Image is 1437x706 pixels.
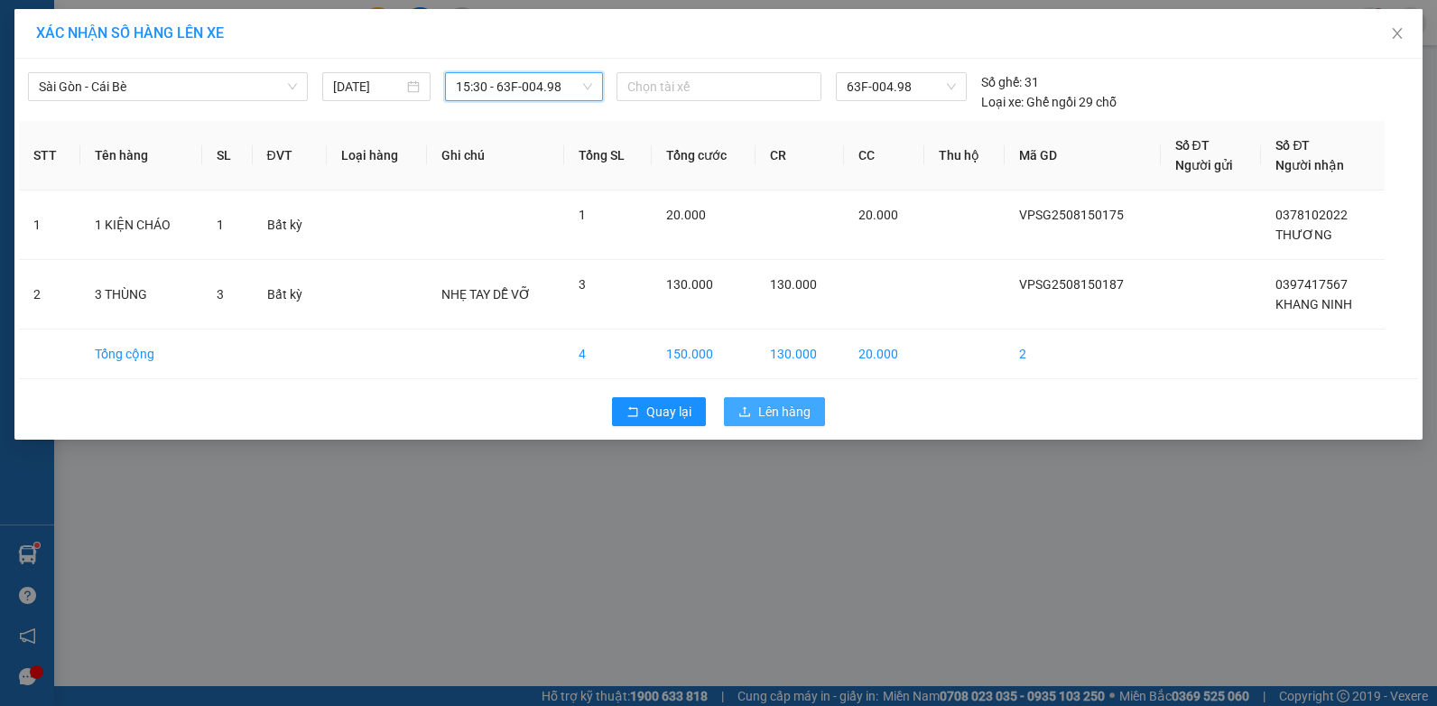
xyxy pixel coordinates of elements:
[770,277,817,292] span: 130.000
[1005,121,1160,190] th: Mã GD
[441,287,531,302] span: NHẸ TAY DỄ VỠ
[1275,208,1348,222] span: 0378102022
[1275,228,1332,242] span: THƯƠNG
[756,121,844,190] th: CR
[579,208,586,222] span: 1
[981,92,1117,112] div: Ghế ngồi 29 chỗ
[253,190,328,260] td: Bất kỳ
[738,405,751,420] span: upload
[1372,9,1423,60] button: Close
[756,330,844,379] td: 130.000
[19,190,80,260] td: 1
[1019,277,1124,292] span: VPSG2508150187
[202,121,253,190] th: SL
[80,330,202,379] td: Tổng cộng
[1390,26,1405,41] span: close
[844,330,924,379] td: 20.000
[981,92,1024,112] span: Loại xe:
[80,260,202,330] td: 3 THÙNG
[758,402,811,422] span: Lên hàng
[1275,158,1344,172] span: Người nhận
[652,121,756,190] th: Tổng cước
[646,402,691,422] span: Quay lại
[333,77,403,97] input: 15/08/2025
[652,330,756,379] td: 150.000
[427,121,565,190] th: Ghi chú
[253,121,328,190] th: ĐVT
[36,24,224,42] span: XÁC NHẬN SỐ HÀNG LÊN XE
[1275,277,1348,292] span: 0397417567
[564,330,652,379] td: 4
[924,121,1006,190] th: Thu hộ
[456,73,591,100] span: 15:30 - 63F-004.98
[80,190,202,260] td: 1 KIỆN CHÁO
[1019,208,1124,222] span: VPSG2508150175
[847,73,957,100] span: 63F-004.98
[981,72,1039,92] div: 31
[844,121,924,190] th: CC
[858,208,898,222] span: 20.000
[327,121,427,190] th: Loại hàng
[80,121,202,190] th: Tên hàng
[253,260,328,330] td: Bất kỳ
[564,121,652,190] th: Tổng SL
[217,218,224,232] span: 1
[1005,330,1160,379] td: 2
[981,72,1022,92] span: Số ghế:
[612,397,706,426] button: rollbackQuay lại
[19,121,80,190] th: STT
[579,277,586,292] span: 3
[1275,297,1352,311] span: KHANG NINH
[666,208,706,222] span: 20.000
[1275,138,1310,153] span: Số ĐT
[1175,158,1233,172] span: Người gửi
[39,73,297,100] span: Sài Gòn - Cái Bè
[666,277,713,292] span: 130.000
[217,287,224,302] span: 3
[626,405,639,420] span: rollback
[1175,138,1210,153] span: Số ĐT
[19,260,80,330] td: 2
[724,397,825,426] button: uploadLên hàng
